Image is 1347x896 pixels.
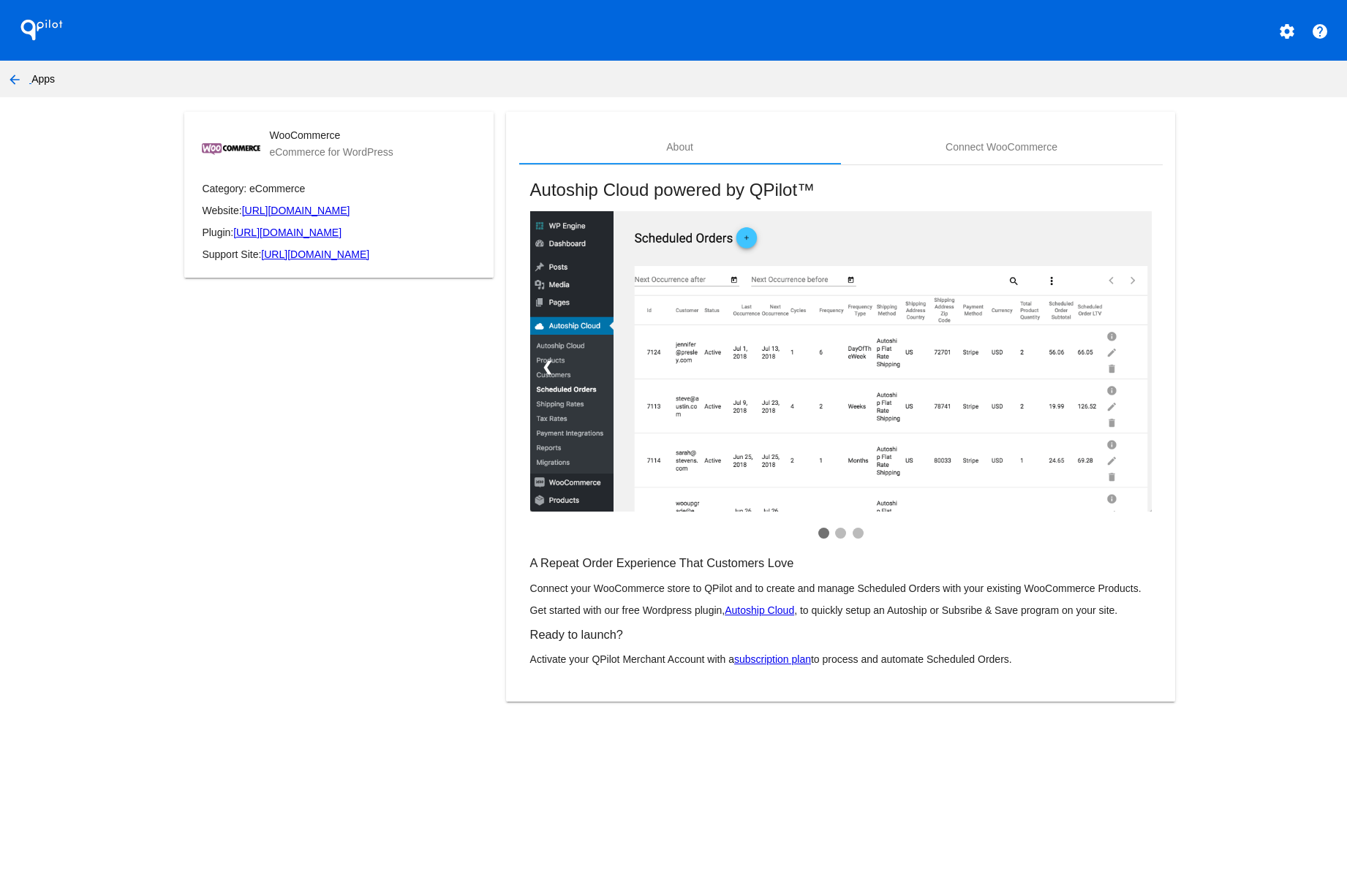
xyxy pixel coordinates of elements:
p: Activate your QPilot Merchant Account with a to process and automate Scheduled Orders. [530,653,1152,665]
div: Connect WooCommerce [946,141,1057,153]
h3: A Repeat Order Experience That Customers Love [530,556,1152,570]
p: Connect your WooCommerce store to QPilot and to create and manage Scheduled Orders with your exis... [530,582,1152,594]
mat-icon: arrow_back [6,71,23,88]
img: 45327e7e-6d80-471c-b996-4055995bf388 [530,211,1152,512]
a: ❮ [530,347,565,387]
p: Get started with our free Wordpress plugin, , to quickly setup an Autoship or Subsribe & Save pro... [530,604,1152,616]
p: Plugin: [202,227,476,238]
p: Support Site: [202,248,476,260]
a: [URL][DOMAIN_NAME] [233,227,342,238]
p: Website: [202,205,476,216]
a: [URL][DOMAIN_NAME] [261,248,369,260]
a: [URL][DOMAIN_NAME] [242,205,350,216]
a: Autoship Cloud [725,604,794,616]
a: subscription plan [734,653,811,665]
mat-icon: help [1311,23,1329,40]
h3: Ready to launch? [530,628,1152,642]
div: About [666,141,693,153]
mat-card-subtitle: eCommerce for WordPress [269,146,393,158]
mat-icon: settings [1278,23,1296,40]
mat-card-title: WooCommerce [269,129,393,141]
p: Category: eCommerce [202,183,476,194]
a: ❯ [1117,347,1152,387]
mat-card-title: Autoship Cloud powered by QPilot™ [530,180,1152,200]
h1: QPilot [12,15,71,45]
img: cb168c88-e879-4cc9-8509-7920f572d3b5 [202,143,260,155]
